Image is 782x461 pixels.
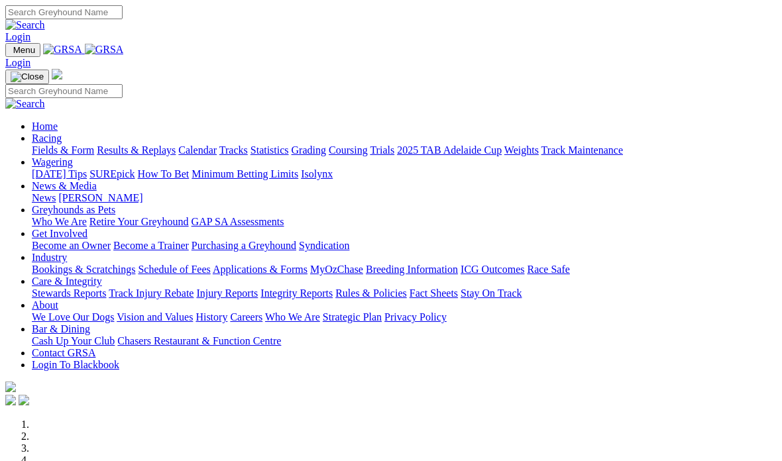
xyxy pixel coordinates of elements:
[13,45,35,55] span: Menu
[32,192,777,204] div: News & Media
[32,335,115,346] a: Cash Up Your Club
[32,121,58,132] a: Home
[43,44,82,56] img: GRSA
[32,240,777,252] div: Get Involved
[97,144,176,156] a: Results & Replays
[366,264,458,275] a: Breeding Information
[19,395,29,405] img: twitter.svg
[335,287,407,299] a: Rules & Policies
[32,240,111,251] a: Become an Owner
[32,168,87,179] a: [DATE] Tips
[32,252,67,263] a: Industry
[541,144,623,156] a: Track Maintenance
[5,43,40,57] button: Toggle navigation
[32,347,95,358] a: Contact GRSA
[89,216,189,227] a: Retire Your Greyhound
[32,132,62,144] a: Racing
[89,168,135,179] a: SUREpick
[301,168,333,179] a: Isolynx
[5,98,45,110] img: Search
[370,144,394,156] a: Trials
[192,216,284,227] a: GAP SA Assessments
[58,192,142,203] a: [PERSON_NAME]
[85,44,124,56] img: GRSA
[192,240,296,251] a: Purchasing a Greyhound
[310,264,363,275] a: MyOzChase
[11,72,44,82] img: Close
[196,287,258,299] a: Injury Reports
[410,287,458,299] a: Fact Sheets
[32,264,777,276] div: Industry
[32,228,87,239] a: Get Involved
[213,264,307,275] a: Applications & Forms
[32,311,777,323] div: About
[32,144,777,156] div: Racing
[178,144,217,156] a: Calendar
[192,168,298,179] a: Minimum Betting Limits
[138,168,190,179] a: How To Bet
[5,382,16,392] img: logo-grsa-white.png
[5,84,123,98] input: Search
[32,335,777,347] div: Bar & Dining
[323,311,382,323] a: Strategic Plan
[32,168,777,180] div: Wagering
[5,57,30,68] a: Login
[292,144,326,156] a: Grading
[32,192,56,203] a: News
[265,311,320,323] a: Who We Are
[32,144,94,156] a: Fields & Form
[504,144,539,156] a: Weights
[5,70,49,84] button: Toggle navigation
[32,323,90,334] a: Bar & Dining
[219,144,248,156] a: Tracks
[299,240,349,251] a: Syndication
[32,180,97,191] a: News & Media
[461,264,524,275] a: ICG Outcomes
[5,19,45,31] img: Search
[260,287,333,299] a: Integrity Reports
[230,311,262,323] a: Careers
[461,287,522,299] a: Stay On Track
[32,299,58,311] a: About
[195,311,227,323] a: History
[5,395,16,405] img: facebook.svg
[5,5,123,19] input: Search
[117,311,193,323] a: Vision and Values
[527,264,569,275] a: Race Safe
[32,156,73,168] a: Wagering
[32,359,119,370] a: Login To Blackbook
[329,144,368,156] a: Coursing
[251,144,289,156] a: Statistics
[117,335,281,346] a: Chasers Restaurant & Function Centre
[113,240,189,251] a: Become a Trainer
[32,264,135,275] a: Bookings & Scratchings
[397,144,502,156] a: 2025 TAB Adelaide Cup
[52,69,62,79] img: logo-grsa-white.png
[32,311,114,323] a: We Love Our Dogs
[32,287,106,299] a: Stewards Reports
[32,276,102,287] a: Care & Integrity
[32,287,777,299] div: Care & Integrity
[109,287,194,299] a: Track Injury Rebate
[138,264,210,275] a: Schedule of Fees
[32,216,87,227] a: Who We Are
[5,31,30,42] a: Login
[32,216,777,228] div: Greyhounds as Pets
[384,311,447,323] a: Privacy Policy
[32,204,115,215] a: Greyhounds as Pets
